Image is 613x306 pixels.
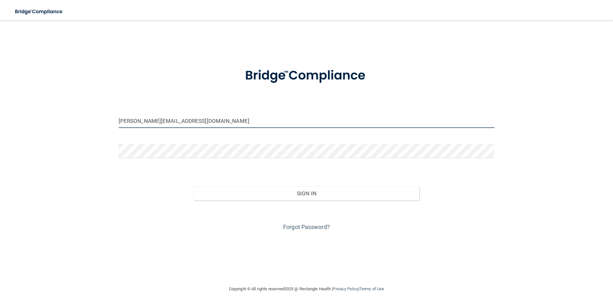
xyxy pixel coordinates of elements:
img: bridge_compliance_login_screen.278c3ca4.svg [10,5,69,18]
div: Copyright © All rights reserved 2025 @ Rectangle Health | | [189,279,424,299]
a: Forgot Password? [283,224,330,230]
img: bridge_compliance_login_screen.278c3ca4.svg [232,59,381,92]
a: Privacy Policy [333,286,358,291]
button: Sign In [194,186,419,200]
input: Email [119,114,495,128]
a: Terms of Use [359,286,384,291]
